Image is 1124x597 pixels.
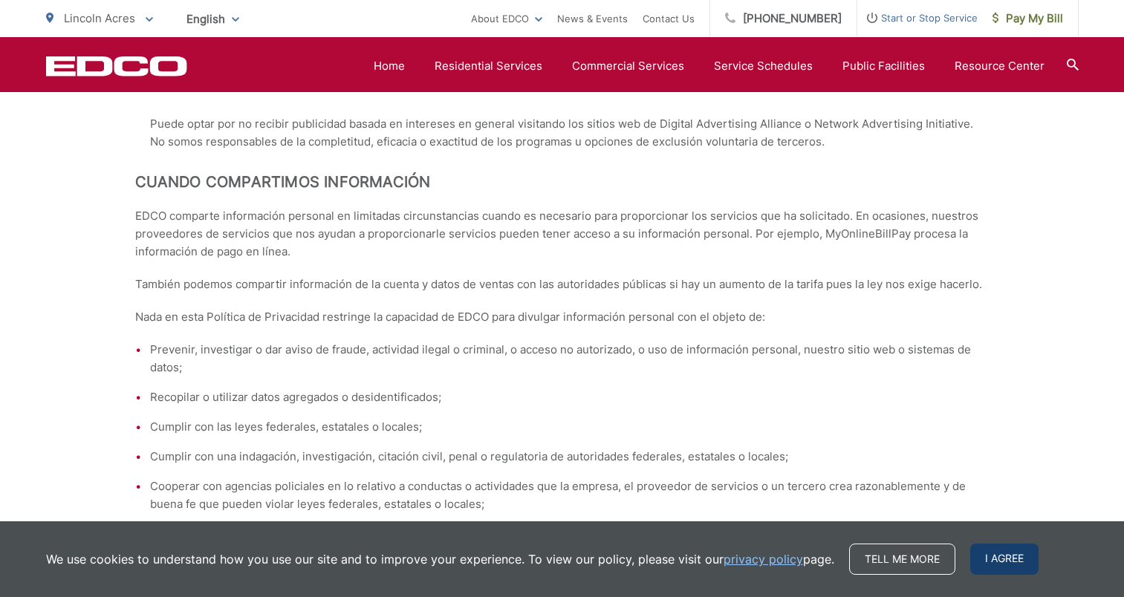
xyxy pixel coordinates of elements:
[150,448,990,466] li: Cumplir con una indagación, investigación, citación civil, penal o regulatoria de autoridades fed...
[849,544,955,575] a: Tell me more
[150,115,990,151] p: Puede optar por no recibir publicidad basada en intereses en general visitando los sitios web de ...
[970,544,1039,575] span: I agree
[374,57,405,75] a: Home
[572,57,684,75] a: Commercial Services
[435,57,542,75] a: Residential Services
[175,6,250,32] span: English
[471,10,542,27] a: About EDCO
[46,56,187,76] a: EDCD logo. Return to the homepage.
[150,388,990,406] li: Recopilar o utilizar datos agregados o desidentificados;
[135,308,990,326] p: Nada en esta Política de Privacidad restringe la capacidad de EDCO para divulgar información pers...
[714,57,813,75] a: Service Schedules
[150,418,990,436] li: Cumplir con las leyes federales, estatales o locales;
[150,341,990,376] li: Prevenir, investigar o dar aviso de fraude, actividad ilegal o criminal, o acceso no autorizado, ...
[643,10,695,27] a: Contact Us
[557,10,628,27] a: News & Events
[46,550,834,568] p: We use cookies to understand how you use our site and to improve your experience. To view our pol...
[724,550,803,568] a: privacy policy
[955,57,1045,75] a: Resource Center
[135,173,990,191] h2: Cuando compartimos información
[150,477,990,513] li: Cooperar con agencias policiales en lo relativo a conductas o actividades que la empresa, el prov...
[64,11,135,25] span: Lincoln Acres
[842,57,925,75] a: Public Facilities
[135,207,990,261] p: EDCO comparte información personal en limitadas circunstancias cuando es necesario para proporcio...
[993,10,1063,27] span: Pay My Bill
[135,275,990,293] p: También podemos compartir información de la cuenta y datos de ventas con las autoridades públicas...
